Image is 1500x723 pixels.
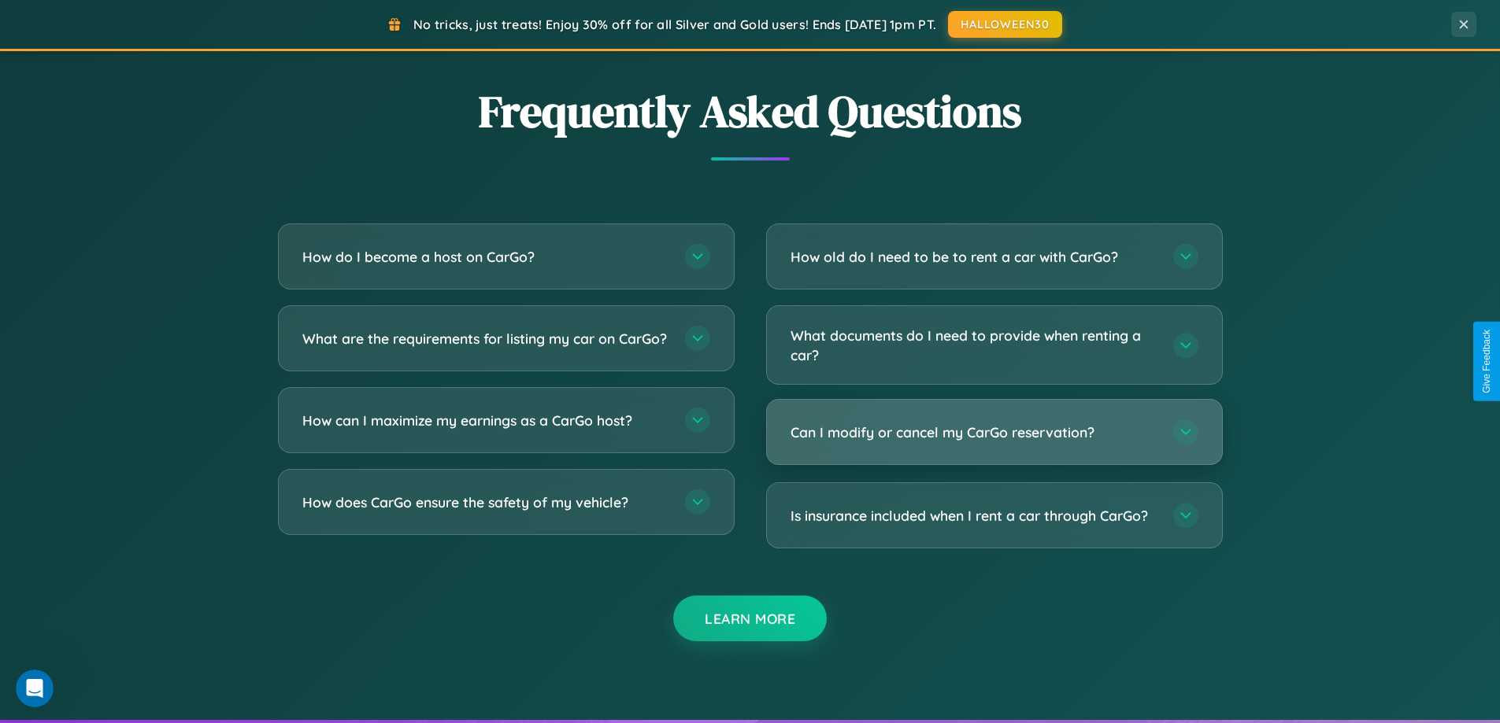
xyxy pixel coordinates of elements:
[1481,330,1492,393] div: Give Feedback
[791,422,1157,442] h3: Can I modify or cancel my CarGo reservation?
[791,247,1157,267] h3: How old do I need to be to rent a car with CarGo?
[16,670,54,707] iframe: Intercom live chat
[948,11,1062,38] button: HALLOWEEN30
[302,247,669,267] h3: How do I become a host on CarGo?
[278,81,1223,142] h2: Frequently Asked Questions
[302,329,669,349] h3: What are the requirements for listing my car on CarGo?
[302,411,669,430] h3: How can I maximize my earnings as a CarGo host?
[791,326,1157,364] h3: What documents do I need to provide when renting a car?
[413,17,936,32] span: No tricks, just treats! Enjoy 30% off for all Silver and Gold users! Ends [DATE] 1pm PT.
[673,596,827,641] button: Learn More
[791,506,1157,526] h3: Is insurance included when I rent a car through CarGo?
[302,492,669,512] h3: How does CarGo ensure the safety of my vehicle?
